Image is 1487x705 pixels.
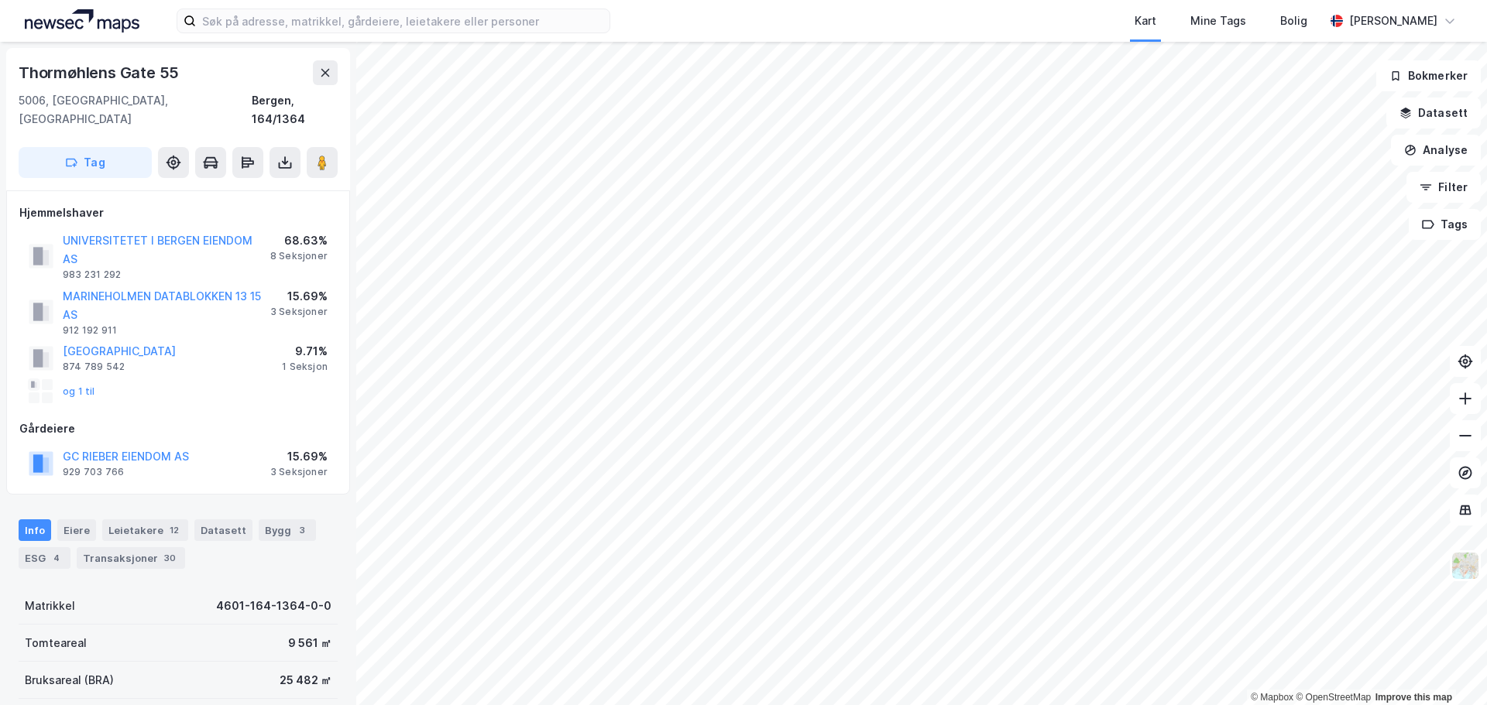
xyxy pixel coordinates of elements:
[161,550,179,566] div: 30
[1410,631,1487,705] iframe: Chat Widget
[19,147,152,178] button: Tag
[25,597,75,615] div: Matrikkel
[25,9,139,33] img: logo.a4113a55bc3d86da70a041830d287a7e.svg
[1190,12,1246,30] div: Mine Tags
[196,9,610,33] input: Søk på adresse, matrikkel, gårdeiere, leietakere eller personer
[270,250,328,262] div: 8 Seksjoner
[1349,12,1437,30] div: [PERSON_NAME]
[1451,551,1480,580] img: Z
[270,447,328,466] div: 15.69%
[1280,12,1307,30] div: Bolig
[280,671,331,690] div: 25 482 ㎡
[19,60,182,85] div: Thormøhlens Gate 55
[1386,98,1481,128] button: Datasett
[270,306,328,318] div: 3 Seksjoner
[19,547,70,569] div: ESG
[1406,172,1481,203] button: Filter
[294,522,310,538] div: 3
[77,547,185,569] div: Transaksjoner
[63,324,117,337] div: 912 192 911
[19,204,337,222] div: Hjemmelshaver
[270,231,328,250] div: 68.63%
[63,466,124,478] div: 929 703 766
[288,634,331,652] div: 9 561 ㎡
[1391,135,1481,166] button: Analyse
[57,519,96,541] div: Eiere
[1296,692,1371,703] a: OpenStreetMap
[63,269,121,281] div: 983 231 292
[216,597,331,615] div: 4601-164-1364-0-0
[63,361,125,373] div: 874 789 542
[1410,631,1487,705] div: Kontrollprogram for chat
[1251,692,1293,703] a: Mapbox
[194,519,252,541] div: Datasett
[102,519,188,541] div: Leietakere
[25,671,114,690] div: Bruksareal (BRA)
[19,91,252,128] div: 5006, [GEOGRAPHIC_DATA], [GEOGRAPHIC_DATA]
[252,91,338,128] div: Bergen, 164/1364
[1376,60,1481,91] button: Bokmerker
[259,519,316,541] div: Bygg
[167,522,182,538] div: 12
[19,419,337,438] div: Gårdeiere
[270,287,328,306] div: 15.69%
[282,361,328,373] div: 1 Seksjon
[1135,12,1156,30] div: Kart
[1409,209,1481,240] button: Tags
[49,550,64,566] div: 4
[25,634,87,652] div: Tomteareal
[1375,692,1452,703] a: Improve this map
[270,466,328,478] div: 3 Seksjoner
[19,519,51,541] div: Info
[282,342,328,361] div: 9.71%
